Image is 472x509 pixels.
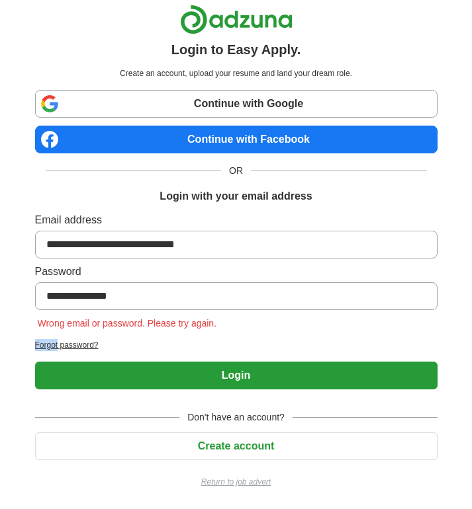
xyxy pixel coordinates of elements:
[35,126,438,153] a: Continue with Facebook
[179,411,293,424] span: Don't have an account?
[35,264,438,280] label: Password
[35,318,220,329] span: Wrong email or password. Please try again.
[35,476,438,488] a: Return to job advert
[38,67,435,79] p: Create an account, upload your resume and land your dream role.
[171,40,301,59] h1: Login to Easy Apply.
[180,5,293,34] img: Adzuna logo
[35,212,438,228] label: Email address
[35,440,438,451] a: Create account
[35,339,438,351] a: Forgot password?
[35,432,438,460] button: Create account
[35,90,438,118] a: Continue with Google
[35,362,438,389] button: Login
[221,164,251,178] span: OR
[160,188,312,204] h1: Login with your email address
